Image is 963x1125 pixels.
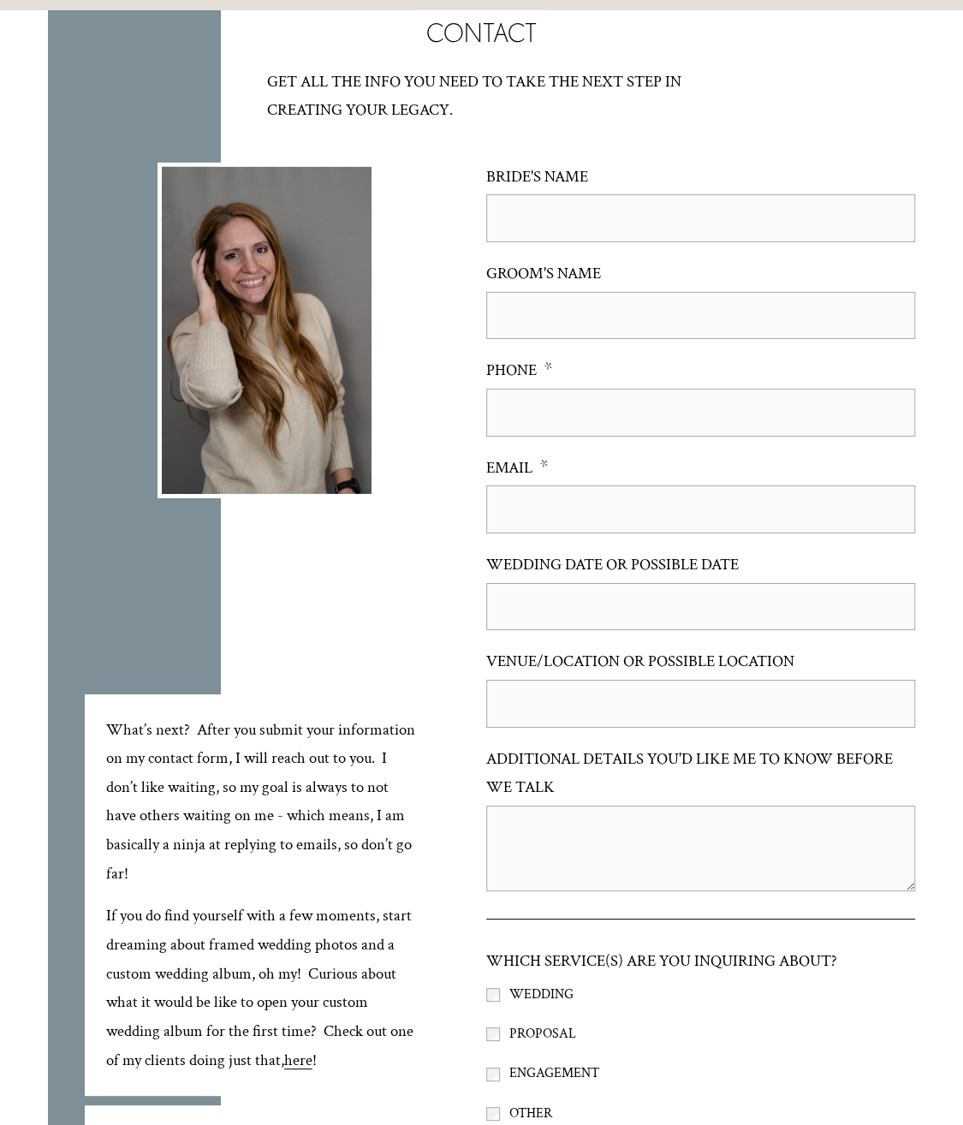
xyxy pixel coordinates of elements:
[509,1062,599,1086] span: ENGAGEMENT
[486,647,794,676] span: VENUE/LOCATION OR POSSIBLE LOCATION
[486,947,837,976] span: WHICH SERVICE(S) ARE YOU INQUIRING ABOUT?
[486,356,537,385] span: PHONE
[267,68,696,125] p: GET ALL THE INFO YOU NEED TO TAKE THE NEXT STEP IN CREATING YOUR LEGACY.
[426,19,537,47] span: CONTACT
[509,1022,576,1047] span: PROPOSAL
[486,745,915,802] span: ADDITIONAL DETAILS YOU'D LIKE ME TO KNOW BEFORE WE TALK
[486,1027,500,1041] input: PROPOSAL
[486,1068,500,1081] input: ENGAGEMENT
[284,1050,312,1071] a: here
[486,551,739,580] span: WEDDING DATE OR POSSIBLE DATE
[106,905,417,1070] span: If you do find yourself with a few moments, start dreaming about framed wedding photos and a cust...
[486,988,500,1002] input: WEDDING
[486,163,588,192] span: BRIDE'S NAME
[106,719,419,884] span: What’s next? After you submit your information on my contact form, I will reach out to you. I don...
[312,1050,317,1071] span: !
[509,983,574,1008] span: WEDDING
[486,1107,500,1121] input: OTHER
[486,454,532,483] span: EMAIL
[486,259,601,289] span: GROOM'S NAME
